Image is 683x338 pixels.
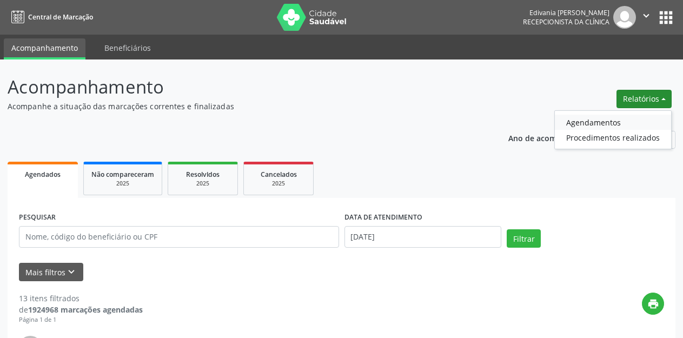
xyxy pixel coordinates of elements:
a: Procedimentos realizados [555,130,671,145]
div: de [19,304,143,315]
span: Não compareceram [91,170,154,179]
i:  [640,10,652,22]
span: Resolvidos [186,170,220,179]
span: Recepcionista da clínica [523,17,609,26]
div: 13 itens filtrados [19,293,143,304]
div: 2025 [251,180,306,188]
input: Nome, código do beneficiário ou CPF [19,226,339,248]
p: Acompanhe a situação das marcações correntes e finalizadas [8,101,475,112]
button: print [642,293,664,315]
label: DATA DE ATENDIMENTO [344,209,422,226]
i: print [647,298,659,310]
button: Filtrar [507,229,541,248]
a: Beneficiários [97,38,158,57]
p: Acompanhamento [8,74,475,101]
img: img [613,6,636,29]
span: Central de Marcação [28,12,93,22]
label: PESQUISAR [19,209,56,226]
i: keyboard_arrow_down [65,266,77,278]
span: Cancelados [261,170,297,179]
button: Mais filtroskeyboard_arrow_down [19,263,83,282]
button: Relatórios [616,90,672,108]
button: apps [657,8,675,27]
input: Selecione um intervalo [344,226,502,248]
button:  [636,6,657,29]
a: Central de Marcação [8,8,93,26]
a: Agendamentos [555,115,671,130]
div: Edivania [PERSON_NAME] [523,8,609,17]
div: 2025 [176,180,230,188]
span: Agendados [25,170,61,179]
a: Acompanhamento [4,38,85,59]
strong: 1924968 marcações agendadas [28,304,143,315]
div: 2025 [91,180,154,188]
p: Ano de acompanhamento [508,131,604,144]
ul: Relatórios [554,110,672,149]
div: Página 1 de 1 [19,315,143,324]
